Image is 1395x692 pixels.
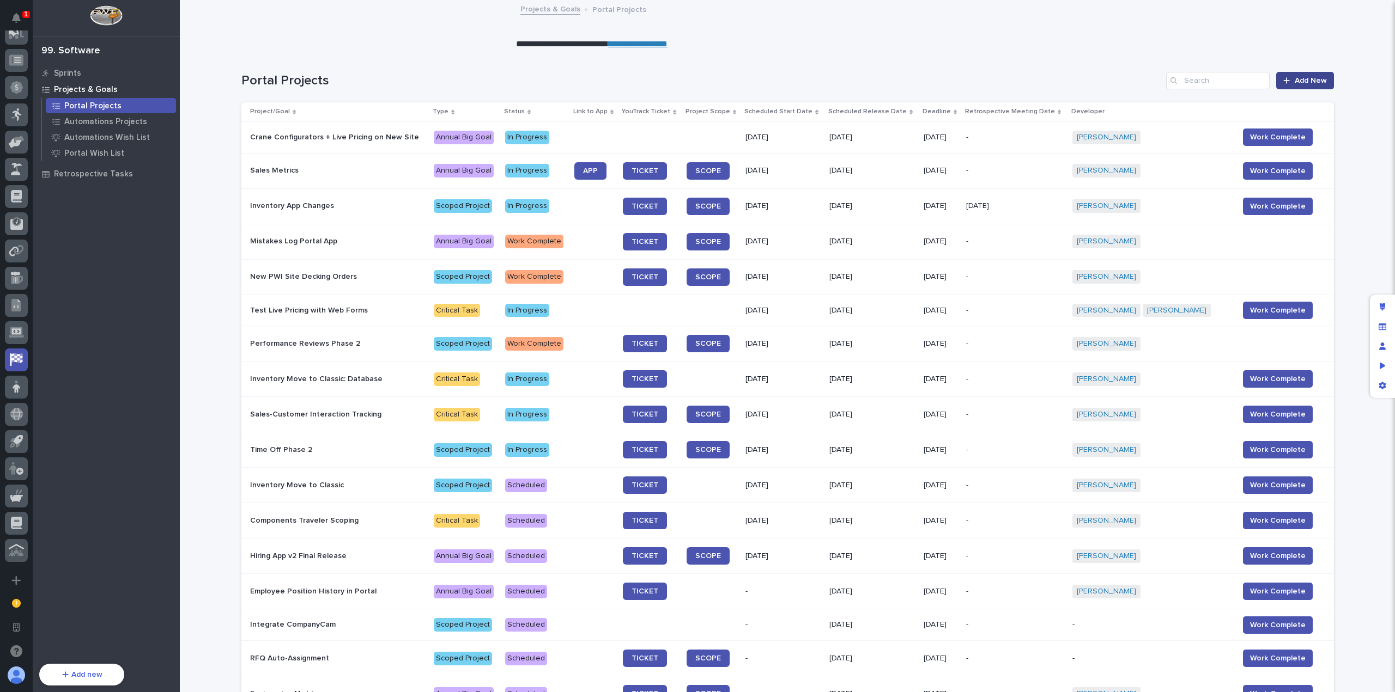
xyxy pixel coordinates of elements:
[966,654,1064,663] p: -
[505,199,549,213] div: In Progress
[1250,550,1306,561] span: Work Complete
[745,133,820,142] p: [DATE]
[1295,77,1327,84] span: Add New
[250,481,426,490] p: Inventory Move to Classic
[434,131,494,144] div: Annual Big Goal
[1243,547,1313,565] button: Work Complete
[744,106,812,118] p: Scheduled Start Date
[632,167,658,175] span: TICKET
[1250,653,1306,664] span: Work Complete
[241,259,1334,295] tr: New PWI Site Decking OrdersScoped ProjectWork CompleteTICKETSCOPE[DATE][DATE][DATE]-[PERSON_NAME]
[1077,306,1136,315] a: [PERSON_NAME]
[33,81,180,97] a: Projects & Goals
[1250,201,1306,212] span: Work Complete
[745,166,820,175] p: [DATE]
[505,408,549,421] div: In Progress
[250,552,426,561] p: Hiring App v2 Final Release
[829,620,915,629] p: [DATE]
[241,326,1334,362] tr: Performance Reviews Phase 2Scoped ProjectWork CompleteTICKETSCOPE[DATE][DATE][DATE]-[PERSON_NAME]
[745,481,820,490] p: [DATE]
[1373,317,1392,336] div: Manage fields and data
[829,654,915,663] p: [DATE]
[623,476,667,494] a: TICKET
[1243,162,1313,180] button: Work Complete
[924,654,957,663] p: [DATE]
[745,445,820,455] p: [DATE]
[24,10,28,18] p: 1
[77,257,132,266] a: Powered byPylon
[11,121,31,140] img: 1736555164131-43832dd5-751b-4058-ba23-39d91318e5a0
[250,237,426,246] p: Mistakes Log Portal App
[829,339,915,348] p: [DATE]
[745,410,820,419] p: [DATE]
[241,73,1162,89] h1: Portal Projects
[11,232,20,241] div: 📖
[966,620,1064,629] p: -
[924,272,957,281] p: [DATE]
[434,585,494,598] div: Annual Big Goal
[169,156,198,169] button: See all
[1250,409,1306,420] span: Work Complete
[505,479,547,492] div: Scheduled
[241,397,1334,432] tr: Sales-Customer Interaction TrackingCritical TaskIn ProgressTICKETSCOPE[DATE][DATE][DATE]-[PERSON_...
[241,153,1334,188] tr: Sales MetricsAnnual Big GoalIn ProgressAPPTICKETSCOPE[DATE][DATE][DATE]-[PERSON_NAME] Work Complete
[241,188,1334,224] tr: Inventory App ChangesScoped ProjectIn ProgressTICKETSCOPE[DATE][DATE][DATE][DATE][PERSON_NAME] Wo...
[924,552,957,561] p: [DATE]
[687,198,730,215] a: SCOPE
[96,186,123,194] span: 8:34 AM
[434,337,492,351] div: Scoped Project
[434,270,492,284] div: Scoped Project
[632,517,658,524] span: TICKET
[829,133,915,142] p: [DATE]
[1071,106,1105,118] p: Developer
[1250,515,1306,526] span: Work Complete
[1250,373,1306,384] span: Work Complete
[42,130,180,145] a: Automations Wish List
[250,306,426,315] p: Test Live Pricing with Web Forms
[623,441,667,458] a: TICKET
[745,201,820,211] p: [DATE]
[434,372,480,386] div: Critical Task
[623,335,667,352] a: TICKET
[687,547,730,565] a: SCOPE
[250,272,426,281] p: New PWI Site Decking Orders
[1373,297,1392,317] div: Edit layout
[505,270,563,284] div: Work Complete
[241,295,1334,326] tr: Test Live Pricing with Web FormsCritical TaskIn Progress[DATE][DATE][DATE]-[PERSON_NAME] [PERSON_...
[90,186,94,194] span: •
[924,516,957,525] p: [DATE]
[505,235,563,248] div: Work Complete
[505,443,549,457] div: In Progress
[966,272,1064,281] p: -
[1166,72,1270,89] input: Search
[1243,128,1313,146] button: Work Complete
[41,45,100,57] div: 99. Software
[573,106,608,118] p: Link to App
[1243,370,1313,388] button: Work Complete
[5,664,28,687] button: users-avatar
[632,375,658,383] span: TICKET
[1373,336,1392,356] div: Manage users
[745,620,820,629] p: -
[623,547,667,565] a: TICKET
[1373,376,1392,395] div: App settings
[90,5,122,26] img: Workspace Logo
[42,145,180,161] a: Portal Wish List
[632,340,658,347] span: TICKET
[434,479,492,492] div: Scoped Project
[687,406,730,423] a: SCOPE
[687,650,730,667] a: SCOPE
[1077,445,1136,455] a: [PERSON_NAME]
[5,569,28,592] button: Add a new app...
[829,552,915,561] p: [DATE]
[1077,410,1136,419] a: [PERSON_NAME]
[924,587,957,596] p: [DATE]
[64,226,143,246] a: 🔗Onboarding Call
[695,203,721,210] span: SCOPE
[250,166,426,175] p: Sales Metrics
[745,272,820,281] p: [DATE]
[505,304,549,317] div: In Progress
[250,339,426,348] p: Performance Reviews Phase 2
[433,106,448,118] p: Type
[687,335,730,352] a: SCOPE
